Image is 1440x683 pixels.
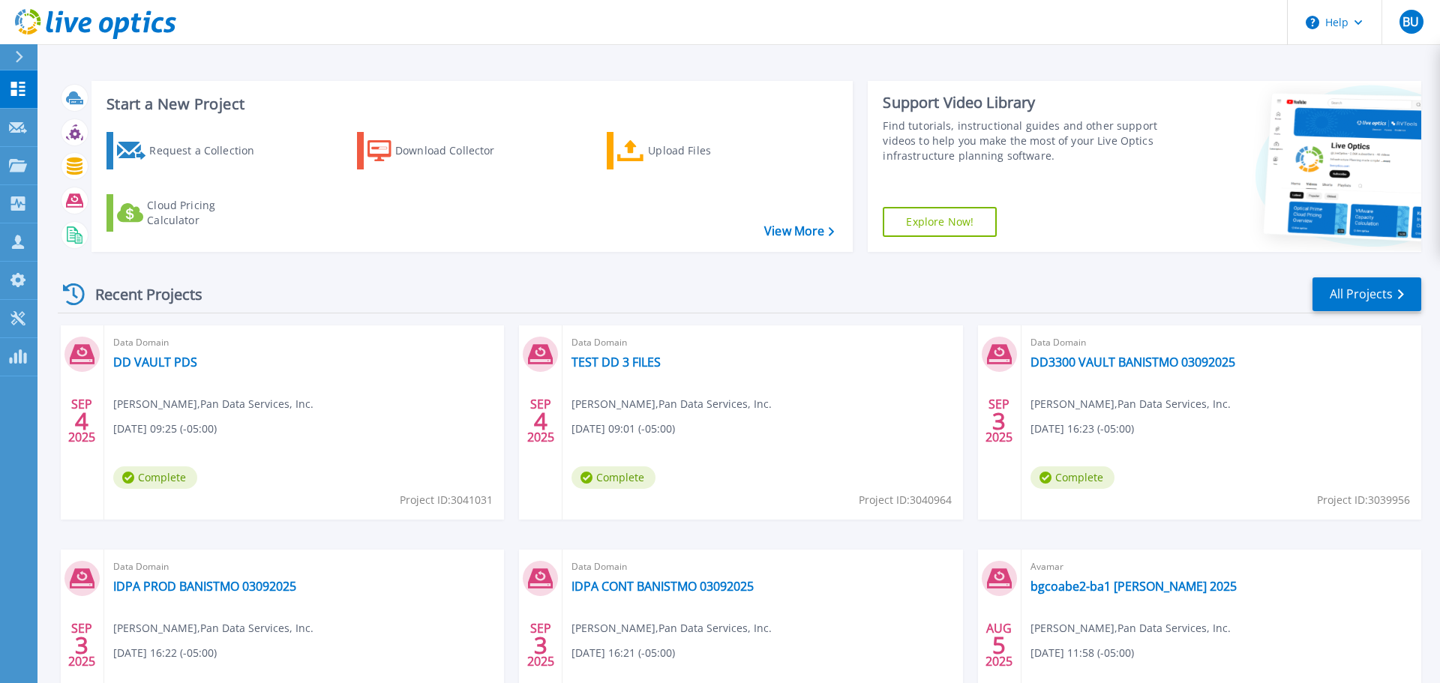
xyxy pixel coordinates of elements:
[571,466,655,489] span: Complete
[113,645,217,661] span: [DATE] 16:22 (-05:00)
[106,194,274,232] a: Cloud Pricing Calculator
[1030,579,1237,594] a: bgcoabe2-ba1 [PERSON_NAME] 2025
[113,559,495,575] span: Data Domain
[571,620,772,637] span: [PERSON_NAME] , Pan Data Services, Inc.
[1030,355,1235,370] a: DD3300 VAULT BANISTMO 03092025
[1030,396,1231,412] span: [PERSON_NAME] , Pan Data Services, Inc.
[113,355,197,370] a: DD VAULT PDS
[883,118,1165,163] div: Find tutorials, instructional guides and other support videos to help you make the most of your L...
[75,639,88,652] span: 3
[400,492,493,508] span: Project ID: 3041031
[357,132,524,169] a: Download Collector
[985,394,1013,448] div: SEP 2025
[607,132,774,169] a: Upload Files
[764,224,834,238] a: View More
[113,579,296,594] a: IDPA PROD BANISTMO 03092025
[526,618,555,673] div: SEP 2025
[992,639,1006,652] span: 5
[113,334,495,351] span: Data Domain
[113,466,197,489] span: Complete
[883,93,1165,112] div: Support Video Library
[106,96,834,112] h3: Start a New Project
[985,618,1013,673] div: AUG 2025
[648,136,768,166] div: Upload Files
[571,396,772,412] span: [PERSON_NAME] , Pan Data Services, Inc.
[1030,466,1114,489] span: Complete
[1030,620,1231,637] span: [PERSON_NAME] , Pan Data Services, Inc.
[1402,16,1419,28] span: BU
[534,415,547,427] span: 4
[571,334,953,351] span: Data Domain
[113,620,313,637] span: [PERSON_NAME] , Pan Data Services, Inc.
[1030,645,1134,661] span: [DATE] 11:58 (-05:00)
[1317,492,1410,508] span: Project ID: 3039956
[571,421,675,437] span: [DATE] 09:01 (-05:00)
[113,421,217,437] span: [DATE] 09:25 (-05:00)
[149,136,269,166] div: Request a Collection
[571,579,754,594] a: IDPA CONT BANISTMO 03092025
[571,559,953,575] span: Data Domain
[526,394,555,448] div: SEP 2025
[883,207,997,237] a: Explore Now!
[1030,334,1412,351] span: Data Domain
[67,618,96,673] div: SEP 2025
[859,492,952,508] span: Project ID: 3040964
[113,396,313,412] span: [PERSON_NAME] , Pan Data Services, Inc.
[106,132,274,169] a: Request a Collection
[147,198,267,228] div: Cloud Pricing Calculator
[1030,421,1134,437] span: [DATE] 16:23 (-05:00)
[1030,559,1412,575] span: Avamar
[1312,277,1421,311] a: All Projects
[75,415,88,427] span: 4
[992,415,1006,427] span: 3
[58,276,223,313] div: Recent Projects
[67,394,96,448] div: SEP 2025
[571,645,675,661] span: [DATE] 16:21 (-05:00)
[395,136,515,166] div: Download Collector
[534,639,547,652] span: 3
[571,355,661,370] a: TEST DD 3 FILES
